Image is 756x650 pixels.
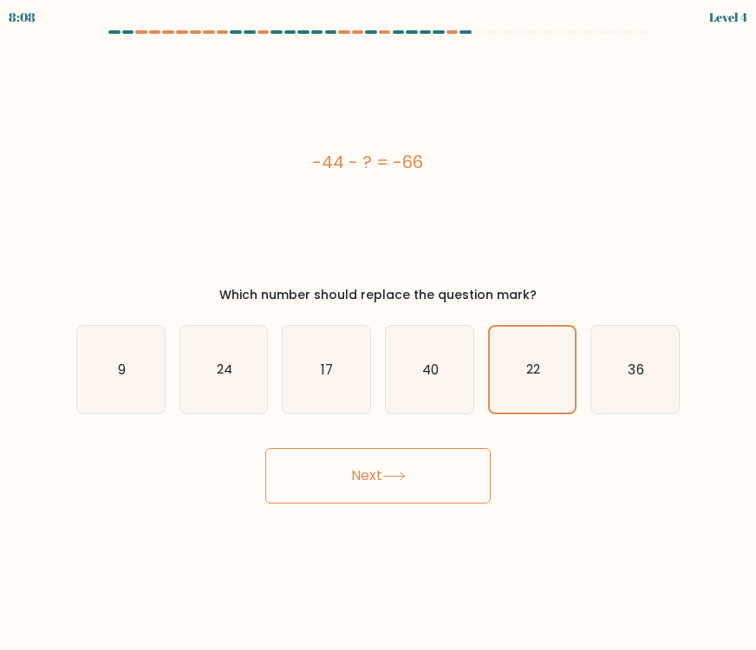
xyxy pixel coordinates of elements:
[118,360,126,378] text: 9
[217,360,232,378] text: 24
[629,360,644,378] text: 36
[709,8,747,26] div: Level 4
[322,360,334,378] text: 17
[422,360,439,378] text: 40
[76,149,659,175] div: -44 - ? = -66
[526,361,540,378] text: 22
[9,8,36,26] div: 8:08
[265,448,491,504] button: Next
[87,286,669,304] div: Which number should replace the question mark?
